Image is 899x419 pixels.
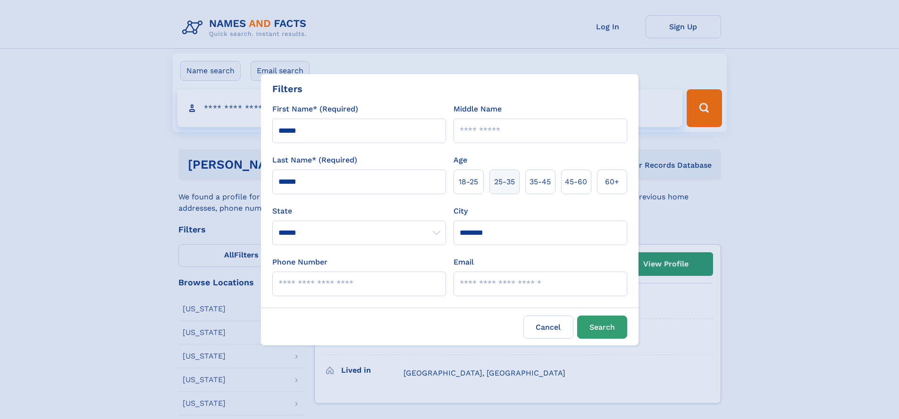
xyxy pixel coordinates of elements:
[494,176,515,188] span: 25‑35
[272,257,328,268] label: Phone Number
[272,103,358,115] label: First Name* (Required)
[272,154,357,166] label: Last Name* (Required)
[605,176,619,188] span: 60+
[523,316,573,339] label: Cancel
[565,176,587,188] span: 45‑60
[454,103,502,115] label: Middle Name
[459,176,478,188] span: 18‑25
[272,205,446,217] label: State
[272,82,302,96] div: Filters
[454,257,474,268] label: Email
[454,205,468,217] label: City
[529,176,551,188] span: 35‑45
[454,154,467,166] label: Age
[577,316,627,339] button: Search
